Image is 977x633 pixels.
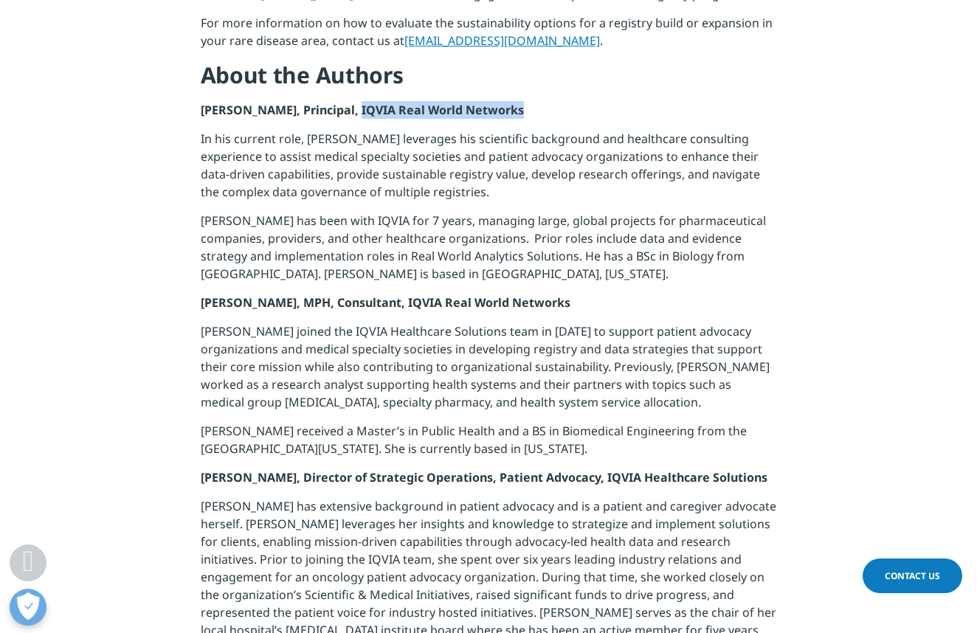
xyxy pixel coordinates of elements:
[885,570,940,582] span: Contact Us
[201,322,777,422] p: [PERSON_NAME] joined the IQVIA Healthcare Solutions team in [DATE] to support patient advocacy or...
[201,102,524,118] strong: [PERSON_NAME], Principal, IQVIA Real World Networks
[201,422,777,468] p: [PERSON_NAME] received a Master’s in Public Health and a BS in Biomedical Engineering from the [G...
[404,32,600,49] a: [EMAIL_ADDRESS][DOMAIN_NAME]
[863,558,962,593] a: Contact Us
[201,130,777,212] p: In his current role, [PERSON_NAME] leverages his scientific background and healthcare consulting ...
[201,14,777,60] p: For more information on how to evaluate the sustainability options for a registry build or expans...
[201,469,767,485] strong: [PERSON_NAME], Director of Strategic Operations, Patient Advocacy, IQVIA Healthcare Solutions
[201,294,570,311] strong: [PERSON_NAME], MPH, Consultant, IQVIA Real World Networks
[201,60,777,101] h4: About the Authors
[201,212,777,294] p: [PERSON_NAME] has been with IQVIA for 7 years, managing large, global projects for pharmaceutical...
[10,589,46,626] button: Open Preferences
